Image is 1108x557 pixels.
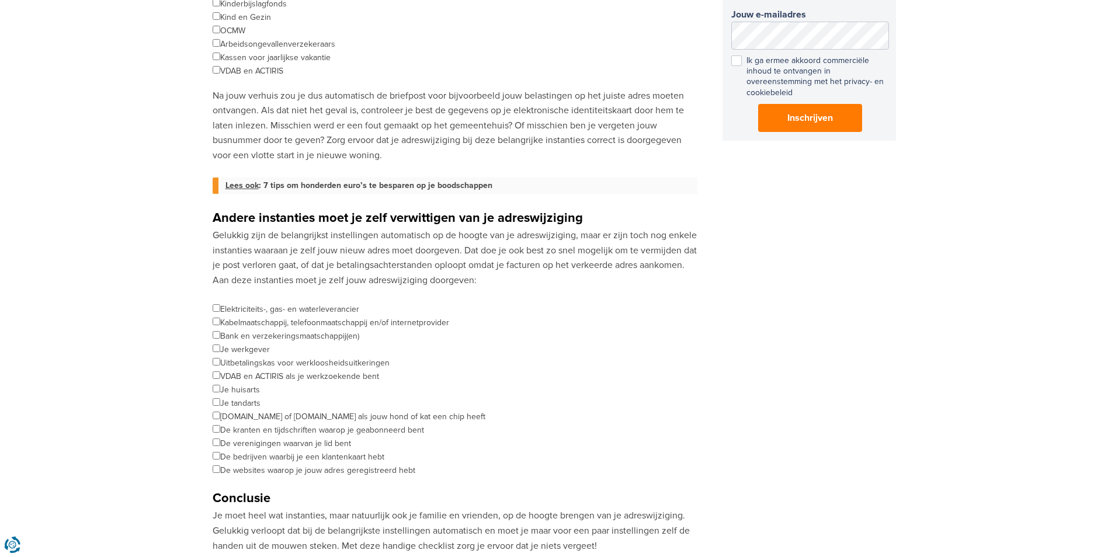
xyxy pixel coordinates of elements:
[758,104,862,132] button: Inschrijven
[213,490,270,506] strong: Conclusie
[731,55,889,98] label: Ik ga ermee akkoord commerciële inhoud te ontvangen in overeenstemming met het privacy- en cookie...
[213,509,697,553] p: Je moet heel wat instanties, maar natuurlijk ook je familie en vrienden, op de hoogte brengen van...
[723,169,898,245] iframe: fb:page Facebook Social Plugin
[213,210,583,226] strong: Andere instanties moet je zelf verwittigen van je adreswijziging
[225,180,259,190] span: Lees ook
[213,228,697,288] p: Gelukkig zijn de belangrijkst instellingen automatisch op de hoogte van je adreswijziging, maar e...
[787,111,833,125] span: Inschrijven
[731,9,889,20] label: Jouw e-mailadres
[213,89,697,163] p: Na jouw verhuis zou je dus automatisch de briefpost voor bijvoorbeeld jouw belastingen op het jui...
[225,177,697,194] a: Lees ook: 7 tips om honderden euro’s te besparen op je boodschappen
